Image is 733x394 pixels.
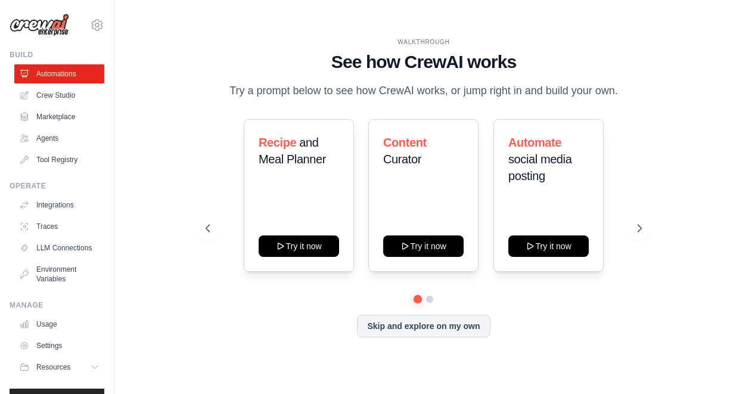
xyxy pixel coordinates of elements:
[14,260,104,288] a: Environment Variables
[14,196,104,215] a: Integrations
[206,38,641,46] div: WALKTHROUGH
[14,86,104,105] a: Crew Studio
[259,136,296,149] span: Recipe
[10,300,104,310] div: Manage
[206,51,641,73] h1: See how CrewAI works
[14,336,104,355] a: Settings
[14,315,104,334] a: Usage
[14,217,104,236] a: Traces
[357,315,490,337] button: Skip and explore on my own
[383,153,421,166] span: Curator
[14,129,104,148] a: Agents
[508,153,572,182] span: social media posting
[10,14,69,36] img: Logo
[36,362,70,372] span: Resources
[14,64,104,83] a: Automations
[508,235,589,257] button: Try it now
[14,150,104,169] a: Tool Registry
[259,235,339,257] button: Try it now
[673,337,733,394] iframe: Chat Widget
[223,82,624,100] p: Try a prompt below to see how CrewAI works, or jump right in and build your own.
[14,238,104,258] a: LLM Connections
[383,235,464,257] button: Try it now
[259,136,326,166] span: and Meal Planner
[14,358,104,377] button: Resources
[10,50,104,60] div: Build
[10,181,104,191] div: Operate
[14,107,104,126] a: Marketplace
[508,136,561,149] span: Automate
[383,136,427,149] span: Content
